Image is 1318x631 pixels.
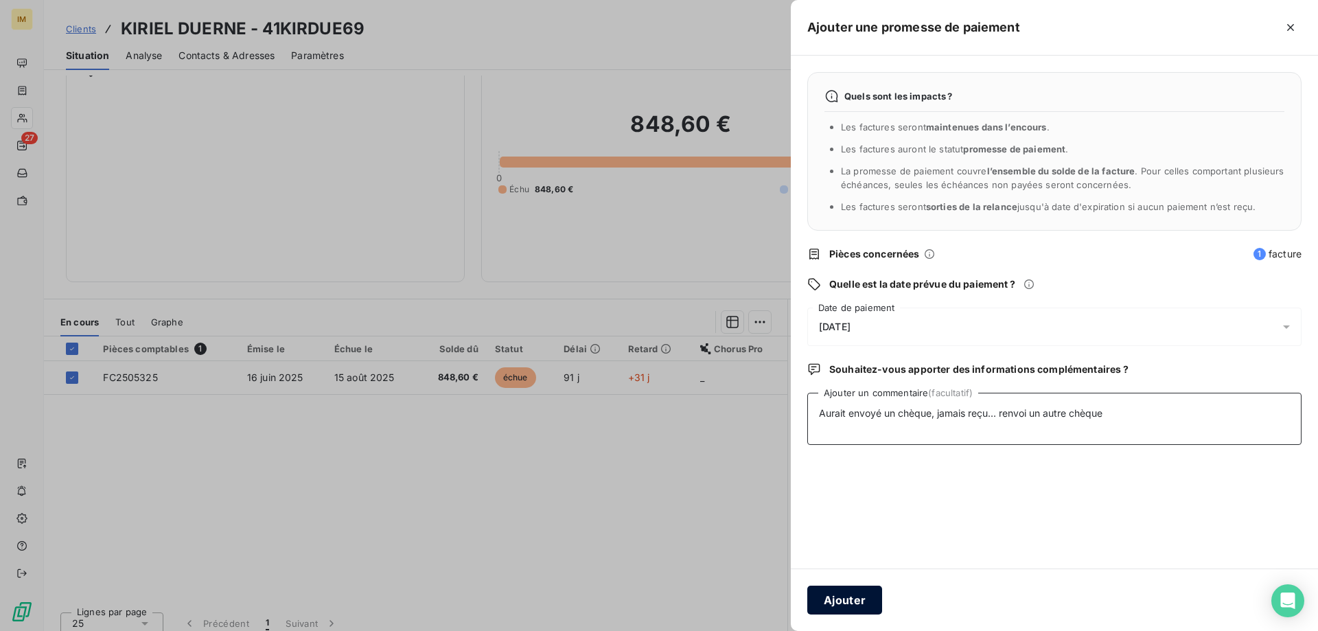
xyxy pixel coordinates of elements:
span: maintenues dans l’encours [926,122,1047,133]
span: La promesse de paiement couvre . Pour celles comportant plusieurs échéances, seules les échéances... [841,165,1284,190]
button: Ajouter [807,586,882,615]
span: Souhaitez-vous apporter des informations complémentaires ? [829,363,1129,376]
textarea: Aurait envoyé un chèque, jamais reçu... renvoi un autre chèque [807,393,1302,445]
span: Quelle est la date prévue du paiement ? [829,277,1015,291]
span: 1 [1253,248,1266,260]
span: l’ensemble du solde de la facture [987,165,1135,176]
span: [DATE] [819,321,851,332]
span: Quels sont les impacts ? [844,91,953,102]
span: Pièces concernées [829,247,920,261]
span: Les factures seront . [841,122,1050,133]
span: Les factures auront le statut . [841,144,1069,154]
span: sorties de la relance [926,201,1017,212]
h5: Ajouter une promesse de paiement [807,18,1020,37]
span: Les factures seront jusqu'à date d'expiration si aucun paiement n’est reçu. [841,201,1256,212]
div: Open Intercom Messenger [1271,584,1304,617]
span: facture [1253,247,1302,261]
span: promesse de paiement [963,144,1065,154]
